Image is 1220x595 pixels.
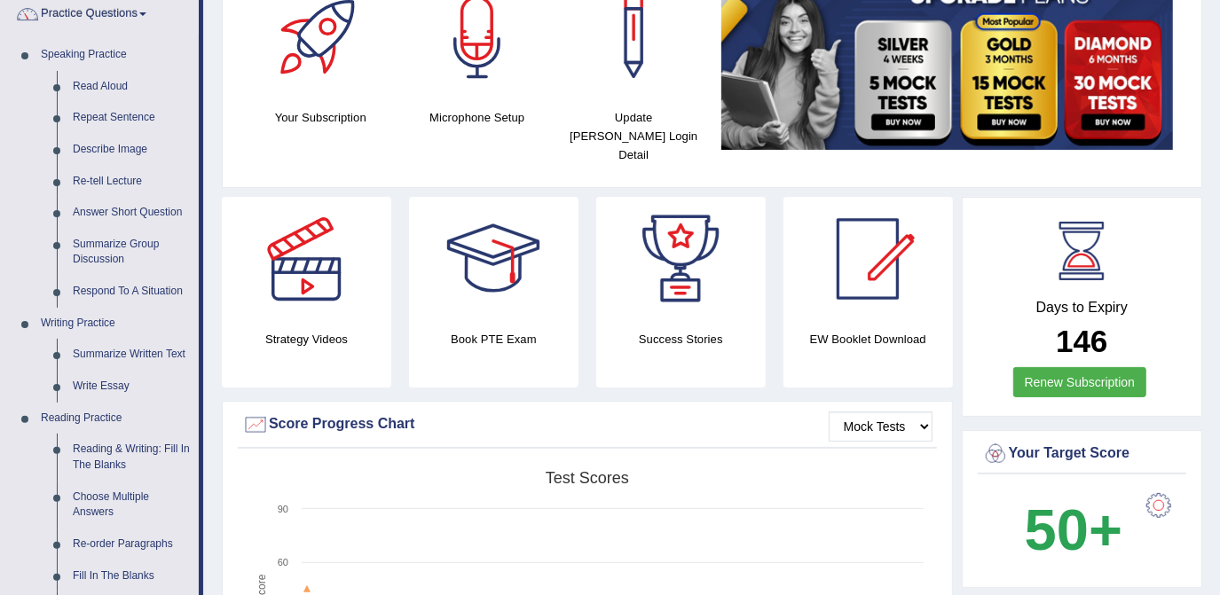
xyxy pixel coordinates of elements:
tspan: Test scores [546,469,629,487]
a: Reading & Writing: Fill In The Blanks [65,434,199,481]
a: Writing Practice [33,308,199,340]
a: Re-order Paragraphs [65,528,199,560]
h4: Microphone Setup [408,108,547,127]
a: Renew Subscription [1013,367,1147,397]
a: Describe Image [65,134,199,166]
text: 90 [278,504,288,514]
h4: Your Subscription [251,108,390,127]
a: Respond To A Situation [65,276,199,308]
a: Speaking Practice [33,39,199,71]
h4: Strategy Videos [222,330,391,348]
h4: Days to Expiry [982,300,1182,316]
a: Reading Practice [33,403,199,435]
div: Your Target Score [982,441,1182,467]
h4: Success Stories [596,330,766,348]
a: Summarize Written Text [65,339,199,371]
h4: EW Booklet Download [783,330,953,348]
h4: Book PTE Exam [409,330,579,348]
b: 146 [1056,324,1107,358]
a: Re-tell Lecture [65,166,199,198]
div: Score Progress Chart [242,411,933,438]
a: Summarize Group Discussion [65,229,199,276]
b: 50+ [1025,497,1122,562]
a: Fill In The Blanks [65,560,199,592]
a: Read Aloud [65,71,199,103]
a: Answer Short Question [65,197,199,229]
a: Write Essay [65,371,199,403]
a: Choose Multiple Answers [65,481,199,528]
text: 60 [278,557,288,568]
a: Repeat Sentence [65,102,199,134]
h4: Update [PERSON_NAME] Login Detail [564,108,704,164]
